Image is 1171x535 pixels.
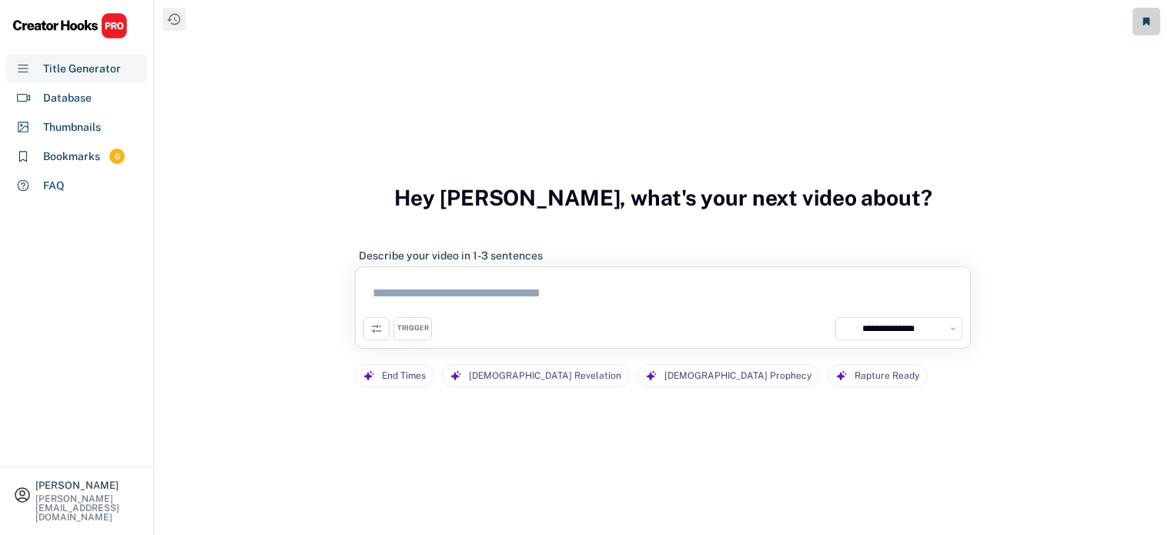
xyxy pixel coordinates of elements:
div: Database [43,90,92,106]
div: [PERSON_NAME][EMAIL_ADDRESS][DOMAIN_NAME] [35,494,140,522]
h3: Hey [PERSON_NAME], what's your next video about? [394,169,932,227]
img: CHPRO%20Logo.svg [12,12,128,39]
div: Thumbnails [43,119,101,135]
img: yH5BAEAAAAALAAAAAABAAEAAAIBRAA7 [840,322,854,336]
div: 6 [109,150,125,163]
div: [DEMOGRAPHIC_DATA] Revelation [469,365,621,387]
div: TRIGGER [397,323,429,333]
div: Bookmarks [43,149,100,165]
div: [PERSON_NAME] [35,480,140,490]
div: Describe your video in 1-3 sentences [359,249,543,262]
div: Rapture Ready [855,365,919,387]
div: FAQ [43,178,65,194]
div: Title Generator [43,61,121,77]
div: End Times [382,365,426,387]
div: [DEMOGRAPHIC_DATA] Prophecy [664,365,811,387]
